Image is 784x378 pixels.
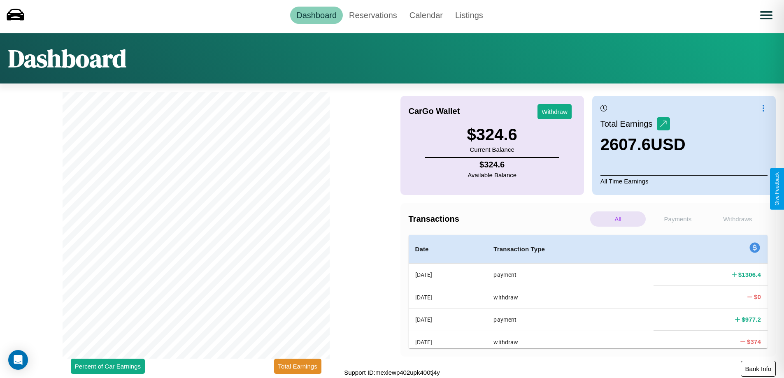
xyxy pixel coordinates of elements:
[403,7,449,24] a: Calendar
[747,337,761,346] h4: $ 374
[468,169,516,181] p: Available Balance
[409,331,487,353] th: [DATE]
[409,286,487,308] th: [DATE]
[467,125,517,144] h3: $ 324.6
[600,116,657,131] p: Total Earnings
[493,244,647,254] h4: Transaction Type
[710,211,765,227] p: Withdraws
[600,135,686,154] h3: 2607.6 USD
[409,214,588,224] h4: Transactions
[467,144,517,155] p: Current Balance
[8,42,126,75] h1: Dashboard
[468,160,516,169] h4: $ 324.6
[487,286,654,308] th: withdraw
[409,107,460,116] h4: CarGo Wallet
[590,211,646,227] p: All
[741,361,776,377] button: Bank Info
[755,4,778,27] button: Open menu
[409,308,487,331] th: [DATE]
[600,175,768,187] p: All Time Earnings
[290,7,343,24] a: Dashboard
[409,264,487,286] th: [DATE]
[344,367,440,378] p: Support ID: mexlewp402upk400tj4y
[8,350,28,370] div: Open Intercom Messenger
[343,7,403,24] a: Reservations
[650,211,705,227] p: Payments
[449,7,489,24] a: Listings
[487,264,654,286] th: payment
[774,172,780,206] div: Give Feedback
[738,270,761,279] h4: $ 1306.4
[742,315,761,324] h4: $ 977.2
[537,104,572,119] button: Withdraw
[274,359,321,374] button: Total Earnings
[487,331,654,353] th: withdraw
[487,308,654,331] th: payment
[754,292,761,301] h4: $ 0
[71,359,145,374] button: Percent of Car Earnings
[415,244,481,254] h4: Date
